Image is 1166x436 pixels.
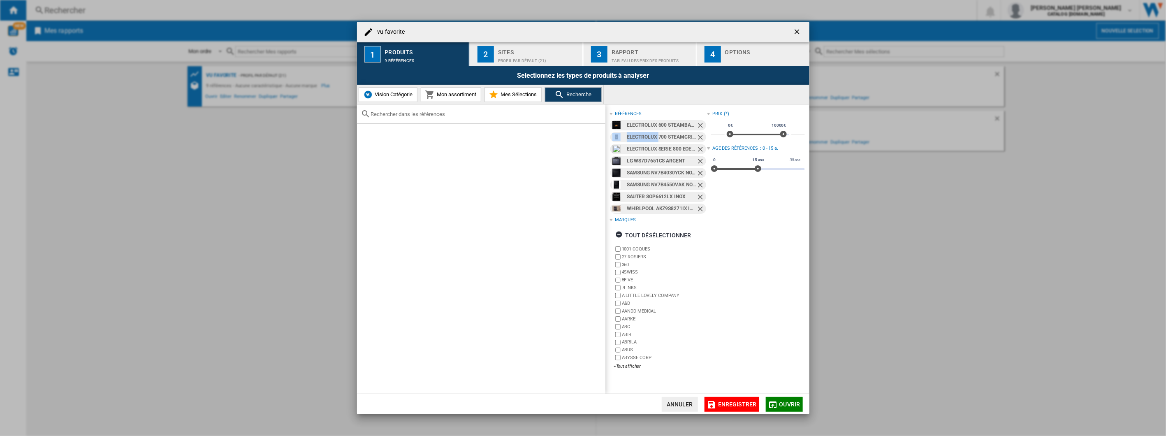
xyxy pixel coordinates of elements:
[364,46,381,63] div: 1
[498,46,579,54] div: Sites
[612,192,621,201] img: 7d41afbba42b37fd19ba170164faee35.jpg
[622,339,707,345] label: ABRILA
[622,269,707,275] label: 4SWISS
[697,42,809,66] button: 4 Options
[615,348,621,353] input: brand.name
[612,145,621,153] img: empty.gif
[615,308,621,314] input: brand.name
[696,145,706,155] ng-md-icon: Retirer
[790,24,806,40] button: getI18NText('BUTTONS.CLOSE_DIALOG')
[622,285,707,291] label: 7LINKS
[622,300,707,306] label: A&D
[622,292,707,299] label: A LITTLE LOVELY COMPANY
[696,205,706,215] ng-md-icon: Retirer
[615,254,621,260] input: brand.name
[565,91,592,97] span: Recherche
[612,204,621,213] img: 1e166e98515d413ea246af3c3b65fb64.webp
[615,293,621,298] input: brand.name
[612,181,621,189] img: darty
[779,401,800,408] span: Ouvrir
[718,401,757,408] span: Enregistrer
[615,332,621,337] input: brand.name
[545,87,602,102] button: Recherche
[627,120,696,130] div: ELECTROLUX 600 STEAMBAKE EOD6P67WH NOIR
[591,46,607,63] div: 3
[612,133,621,141] img: darty
[615,262,621,267] input: brand.name
[627,156,696,166] div: LG WS7D7651CS ARGENT
[484,87,542,102] button: Mes Sélections
[615,228,691,243] div: tout désélectionner
[622,308,707,314] label: AANDD MEDICAL
[373,28,405,36] h4: vu favorite
[705,46,721,63] div: 4
[615,355,621,360] input: brand.name
[615,285,621,290] input: brand.name
[696,121,706,131] ng-md-icon: Retirer
[615,316,621,322] input: brand.name
[615,270,621,275] input: brand.name
[627,144,696,154] div: ELECTROLUX SERIE 800 EOE8P19WW INOX
[622,277,707,283] label: 5FIVE
[766,397,803,412] button: Ouvrir
[622,254,707,260] label: 27 ROSIERS
[385,54,466,63] div: 9 références
[788,157,802,163] span: 30 ans
[622,316,707,322] label: AARKE
[725,46,806,54] div: Options
[613,228,694,243] button: tout désélectionner
[696,193,706,203] ng-md-icon: Retirer
[615,246,621,252] input: brand.name
[751,157,765,163] span: 15 ans
[435,91,477,97] span: Mon assortiment
[705,397,759,412] button: Enregistrer
[612,54,693,63] div: Tableau des prix des produits
[615,340,621,345] input: brand.name
[627,192,696,202] div: SAUTER SOP6612LX INOX
[727,122,734,129] span: 0€
[612,121,621,129] img: 7333394042404_h_f_l_0
[696,181,706,191] ng-md-icon: Retirer
[712,111,722,117] div: Prix
[359,87,417,102] button: Vision Catégorie
[357,66,809,85] div: Selectionnez les types de produits à analyser
[499,91,537,97] span: Mes Sélections
[612,157,621,165] img: 8806084889133_h_f_l_0
[622,332,707,338] label: ABIR
[615,301,621,306] input: brand.name
[615,324,621,329] input: brand.name
[478,46,494,63] div: 2
[363,90,373,100] img: wiser-icon-blue.png
[662,397,698,412] button: Annuler
[793,28,803,37] ng-md-icon: getI18NText('BUTTONS.CLOSE_DIALOG')
[615,278,621,283] input: brand.name
[615,111,642,117] div: références
[627,204,696,214] div: WHIRLPOOL AKZ9S8271IX INOX
[385,46,466,54] div: Produits
[615,217,636,223] div: Marques
[627,132,696,142] div: ELECTROLUX 700 STEAMCRISP EOC6P56H NOIR
[614,363,707,369] div: +Tout afficher
[712,145,758,152] div: Age des références
[696,169,706,179] ng-md-icon: Retirer
[470,42,583,66] button: 2 Sites Profil par défaut (21)
[622,262,707,268] label: 360
[696,133,706,143] ng-md-icon: Retirer
[622,324,707,330] label: ABC
[760,145,804,152] div: : 0 - 15 a.
[696,157,706,167] ng-md-icon: Retirer
[371,111,601,117] input: Rechercher dans les références
[622,347,707,353] label: ABUS
[622,246,707,252] label: 1001 COQUES
[584,42,697,66] button: 3 Rapport Tableau des prix des produits
[357,42,470,66] button: 1 Produits 9 références
[498,54,579,63] div: Profil par défaut (21)
[627,180,696,190] div: SAMSUNG NV7B4550VAK NOIR
[373,91,413,97] span: Vision Catégorie
[627,168,696,178] div: SAMSUNG NV7B4030YCK NOIR
[612,169,621,177] img: 8806094500042_h_f_l_0
[612,46,693,54] div: Rapport
[421,87,481,102] button: Mon assortiment
[770,122,787,129] span: 10000€
[622,355,707,361] label: ABYSSE CORP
